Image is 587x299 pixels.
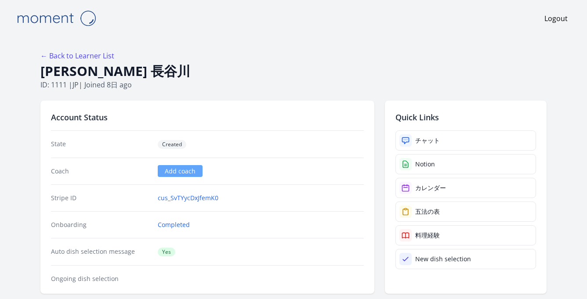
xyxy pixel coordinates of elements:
[12,7,100,29] img: Moment
[544,13,568,24] a: Logout
[51,194,151,202] dt: Stripe ID
[51,220,151,229] dt: Onboarding
[51,111,364,123] h2: Account Status
[72,80,79,90] span: jp
[158,140,186,149] span: Created
[415,136,440,145] div: チャット
[40,79,547,90] p: ID: 1111 | | Joined 8日 ago
[51,140,151,149] dt: State
[415,255,471,263] div: New dish selection
[415,231,440,240] div: 料理経験
[395,111,536,123] h2: Quick Links
[415,184,446,192] div: カレンダー
[395,154,536,174] a: Notion
[395,225,536,245] a: 料理経験
[415,207,440,216] div: 五法の表
[158,220,190,229] a: Completed
[40,63,547,79] h1: [PERSON_NAME] 長谷川
[51,247,151,256] dt: Auto dish selection message
[395,202,536,222] a: 五法の表
[158,165,203,177] a: Add coach
[395,178,536,198] a: カレンダー
[158,248,175,256] span: Yes
[415,160,435,169] div: Notion
[158,194,218,202] a: cus_SvTYycDxJfemK0
[395,130,536,151] a: チャット
[51,274,151,283] dt: Ongoing dish selection
[395,249,536,269] a: New dish selection
[40,51,114,61] a: ← Back to Learner List
[51,167,151,176] dt: Coach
